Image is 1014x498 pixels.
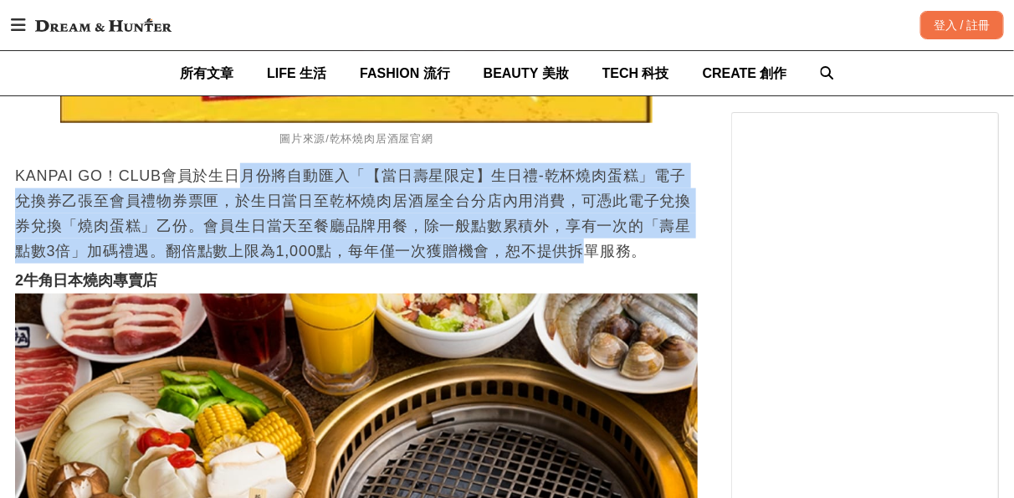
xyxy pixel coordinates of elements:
span: 所有文章 [180,66,233,80]
span: FASHION 流行 [360,66,450,80]
a: LIFE 生活 [267,51,326,95]
a: BEAUTY 美妝 [484,51,569,95]
span: CREATE 創作 [703,66,787,80]
a: CREATE 創作 [703,51,787,95]
strong: 2牛角日本燒肉專賣店 [15,272,157,289]
span: LIFE 生活 [267,66,326,80]
div: 登入 / 註冊 [920,11,1004,39]
span: TECH 科技 [602,66,669,80]
img: Dream & Hunter [27,10,180,40]
a: 所有文章 [180,51,233,95]
a: TECH 科技 [602,51,669,95]
span: BEAUTY 美妝 [484,66,569,80]
span: 圖片來源/乾杯燒肉居酒屋官網 [279,132,433,145]
a: FASHION 流行 [360,51,450,95]
p: KANPAI GO！CLUB會員於生日月份將自動匯入「【當日壽星限定】生日禮-乾杯燒肉蛋糕」電子兌換券乙張至會員禮物券票匣，於生日當日至乾杯燒肉居酒屋全台分店內用消費，可憑此電子兌換券兌換「燒肉... [15,163,698,264]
